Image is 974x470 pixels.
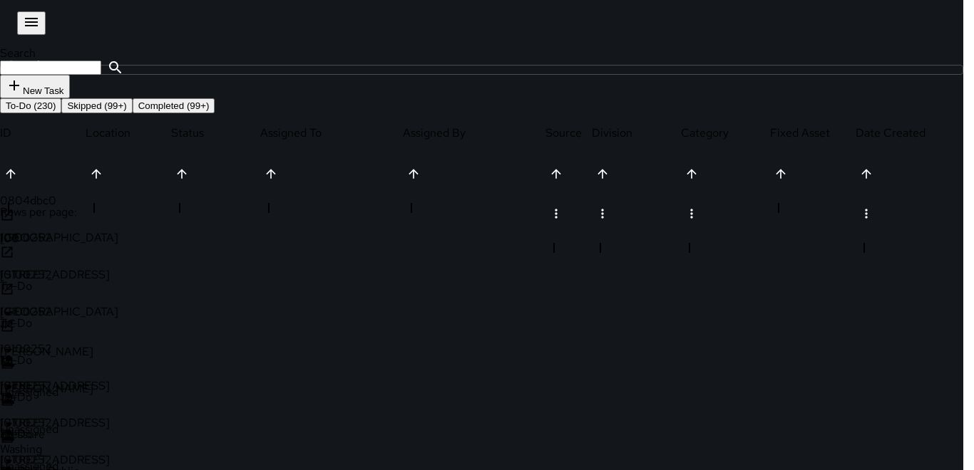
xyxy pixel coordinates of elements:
button: Sort [171,163,193,184]
button: Sort [403,163,424,184]
div: Assigned By [403,113,545,153]
div: Assigned To [260,113,403,153]
div: Location [86,113,171,153]
div: Source [545,113,592,153]
button: Sort [770,163,791,184]
div: Status [171,113,260,153]
div: Fixed Asset [770,113,856,153]
button: Sort [592,163,613,184]
div: Division [592,113,681,153]
button: Sort [856,163,877,184]
div: Category [681,113,770,153]
button: Completed (99+) [133,98,215,113]
button: Sort [86,163,107,184]
button: Sort [681,163,702,184]
button: Sort [545,163,567,184]
button: Sort [260,163,282,184]
button: Skipped (99+) [61,98,132,113]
